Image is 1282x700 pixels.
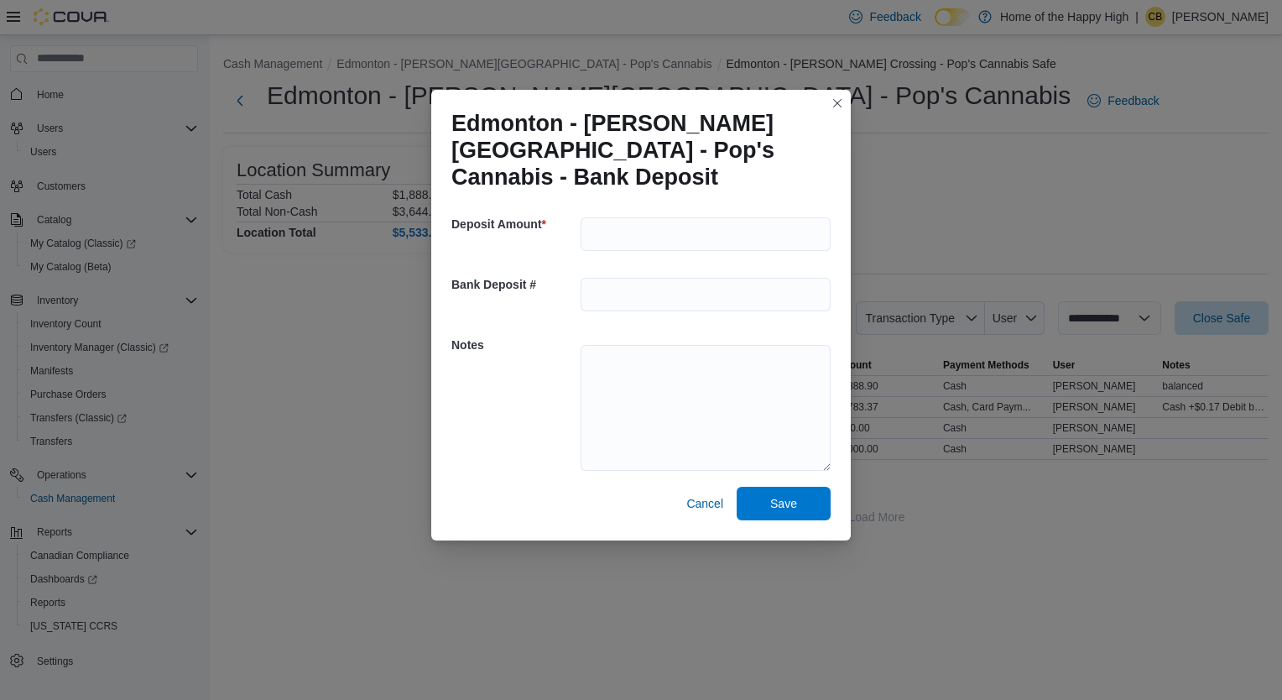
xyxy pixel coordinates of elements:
[737,487,831,520] button: Save
[451,207,577,241] h5: Deposit Amount
[827,93,847,113] button: Closes this modal window
[680,487,730,520] button: Cancel
[451,110,817,191] h1: Edmonton - [PERSON_NAME][GEOGRAPHIC_DATA] - Pop's Cannabis - Bank Deposit
[451,268,577,301] h5: Bank Deposit #
[686,495,723,512] span: Cancel
[770,495,797,512] span: Save
[451,328,577,362] h5: Notes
